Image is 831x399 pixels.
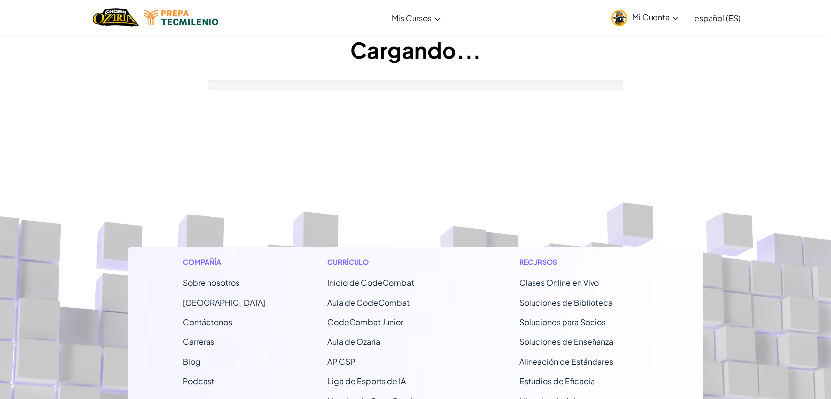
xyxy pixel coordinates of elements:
h1: Currículo [327,257,457,267]
a: Estudios de Eficacia [519,376,595,386]
a: AP CSP [327,356,355,367]
a: Mis Cursos [387,4,445,31]
img: Tecmilenio logo [144,10,218,25]
a: Ozaria by CodeCombat logo [93,7,139,28]
span: Mis Cursos [392,13,432,23]
a: Blog [183,356,201,367]
span: español (ES) [694,13,741,23]
a: [GEOGRAPHIC_DATA] [183,297,265,307]
a: Sobre nosotros [183,277,239,288]
h1: Compañía [183,257,265,267]
a: Soluciones para Socios [519,317,606,327]
span: Contáctenos [183,317,232,327]
a: Carreras [183,337,214,347]
img: Home [93,7,139,28]
a: Soluciones de Enseñanza [519,337,613,347]
a: Soluciones de Biblioteca [519,297,613,307]
span: Inicio de CodeCombat [327,277,414,288]
a: Aula de Ozaria [327,337,380,347]
a: CodeCombat Junior [327,317,403,327]
a: español (ES) [689,4,745,31]
a: Aula de CodeCombat [327,297,410,307]
a: Podcast [183,376,214,386]
a: Mi Cuenta [606,2,683,33]
a: Liga de Esports de IA [327,376,406,386]
h1: Recursos [519,257,649,267]
a: Alineación de Estándares [519,356,613,367]
img: avatar [611,10,627,26]
span: Mi Cuenta [632,12,679,22]
a: Clases Online en Vivo [519,277,599,288]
